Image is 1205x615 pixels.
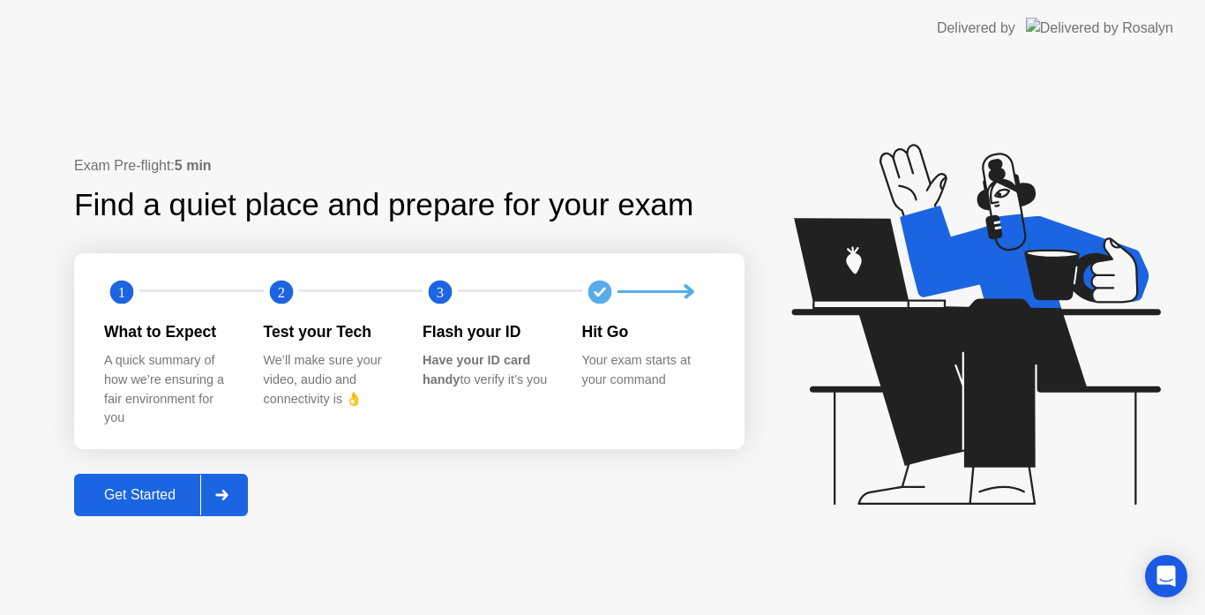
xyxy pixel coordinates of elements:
div: What to Expect [104,320,236,343]
div: Delivered by [937,18,1015,39]
button: Get Started [74,474,248,516]
text: 2 [277,284,284,301]
text: 1 [118,284,125,301]
div: to verify it’s you [423,351,554,389]
div: A quick summary of how we’re ensuring a fair environment for you [104,351,236,427]
div: Flash your ID [423,320,554,343]
div: Find a quiet place and prepare for your exam [74,182,696,229]
div: Open Intercom Messenger [1145,555,1187,597]
b: Have your ID card handy [423,353,530,386]
text: 3 [437,284,444,301]
div: We’ll make sure your video, audio and connectivity is 👌 [264,351,395,409]
b: 5 min [175,158,212,173]
div: Hit Go [582,320,714,343]
img: Delivered by Rosalyn [1026,18,1173,38]
div: Test your Tech [264,320,395,343]
div: Get Started [79,487,200,503]
div: Exam Pre-flight: [74,155,745,176]
div: Your exam starts at your command [582,351,714,389]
